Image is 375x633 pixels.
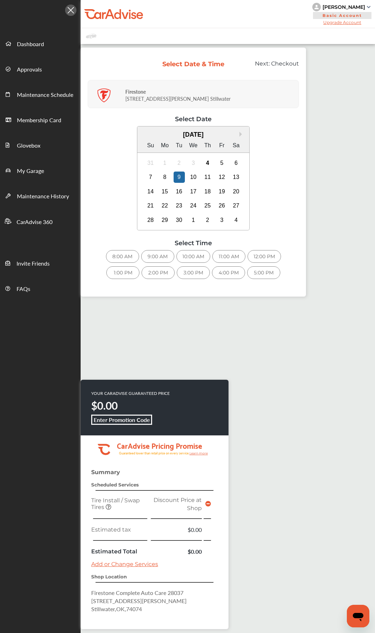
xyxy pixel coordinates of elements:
[125,83,297,106] div: [STREET_ADDRESS][PERSON_NAME] Stillwater
[159,215,170,226] div: Choose Monday, September 29th, 2025
[91,597,187,605] span: [STREET_ADDRESS][PERSON_NAME]
[88,115,299,123] div: Select Date
[94,416,150,424] b: Enter Promotion Code
[271,60,299,67] span: Checkout
[91,497,140,510] span: Tire Install / Swap Tires
[212,266,245,279] div: 4:00 PM
[188,215,199,226] div: Choose Wednesday, October 1st, 2025
[176,250,210,263] div: 10:00 AM
[216,157,227,169] div: Choose Friday, September 5th, 2025
[88,239,299,247] div: Select Time
[154,497,202,511] span: Discount Price at Shop
[17,91,73,100] span: Maintenance Schedule
[17,259,50,268] span: Invite Friends
[91,398,118,413] strong: $0.00
[91,574,127,579] strong: Shop Location
[212,250,245,263] div: 11:00 AM
[231,186,242,197] div: Choose Saturday, September 20th, 2025
[0,81,80,107] a: Maintenance Schedule
[367,6,370,8] img: sCxJUJ+qAmfqhQGDUl18vwLg4ZYJ6CxN7XmbOMBAAAAAElFTkSuQmCC
[174,172,185,183] div: Choose Tuesday, September 9th, 2025
[231,200,242,211] div: Choose Saturday, September 27th, 2025
[0,157,80,183] a: My Garage
[137,131,250,138] div: [DATE]
[202,200,213,211] div: Choose Thursday, September 25th, 2025
[145,157,156,169] div: Not available Sunday, August 31st, 2025
[202,186,213,197] div: Choose Thursday, September 18th, 2025
[174,186,185,197] div: Choose Tuesday, September 16th, 2025
[86,32,96,41] img: placeholder_car.fcab19be.svg
[216,215,227,226] div: Choose Friday, October 3rd, 2025
[91,589,183,597] span: Firestone Complete Auto Care 28037
[145,172,156,183] div: Choose Sunday, September 7th, 2025
[216,140,227,151] div: Fr
[17,218,52,227] span: CarAdvise 360
[142,266,175,279] div: 2:00 PM
[188,140,199,151] div: We
[347,605,369,627] iframe: Button to launch messaging window
[162,60,225,68] div: Select Date & Time
[174,200,185,211] div: Choose Tuesday, September 23rd, 2025
[159,200,170,211] div: Choose Monday, September 22nd, 2025
[239,132,244,137] button: Next Month
[91,561,158,567] a: Add or Change Services
[231,215,242,226] div: Choose Saturday, October 4th, 2025
[141,250,174,263] div: 9:00 AM
[202,157,213,169] div: Choose Thursday, September 4th, 2025
[149,546,204,557] td: $0.00
[106,250,139,263] div: 8:00 AM
[174,215,185,226] div: Choose Tuesday, September 30th, 2025
[202,140,213,151] div: Th
[119,451,189,455] tspan: Guaranteed lower than retail price on every service.
[174,157,185,169] div: Not available Tuesday, September 2nd, 2025
[231,172,242,183] div: Choose Saturday, September 13th, 2025
[17,141,40,150] span: Glovebox
[231,140,242,151] div: Sa
[17,40,44,49] span: Dashboard
[188,157,199,169] div: Not available Wednesday, September 3rd, 2025
[188,200,199,211] div: Choose Wednesday, September 24th, 2025
[159,186,170,197] div: Choose Monday, September 15th, 2025
[230,60,305,74] div: Next:
[91,469,120,476] strong: Summary
[216,186,227,197] div: Choose Friday, September 19th, 2025
[159,172,170,183] div: Choose Monday, September 8th, 2025
[174,140,185,151] div: Tu
[159,140,170,151] div: Mo
[0,31,80,56] a: Dashboard
[145,186,156,197] div: Choose Sunday, September 14th, 2025
[312,3,321,11] img: knH8PDtVvWoAbQRylUukY18CTiRevjo20fAtgn5MLBQj4uumYvk2MzTtcAIzfGAtb1XOLVMAvhLuqoNAbL4reqehy0jehNKdM...
[247,266,280,279] div: 5:00 PM
[117,439,202,452] tspan: CarAdvise Pricing Promise
[145,215,156,226] div: Choose Sunday, September 28th, 2025
[312,20,372,25] span: Upgrade Account
[145,200,156,211] div: Choose Sunday, September 21st, 2025
[89,524,149,535] td: Estimated tax
[17,285,30,294] span: FAQs
[0,183,80,208] a: Maintenance History
[188,186,199,197] div: Choose Wednesday, September 17th, 2025
[159,157,170,169] div: Not available Monday, September 1st, 2025
[145,140,156,151] div: Su
[65,5,76,16] img: Icon.5fd9dcc7.svg
[17,116,61,125] span: Membership Card
[202,215,213,226] div: Choose Thursday, October 2nd, 2025
[149,524,204,535] td: $0.00
[91,605,142,613] span: Stillwater , OK , 74074
[97,88,111,103] img: logo-firestone.png
[216,172,227,183] div: Choose Friday, September 12th, 2025
[17,192,69,201] span: Maintenance History
[0,107,80,132] a: Membership Card
[17,167,44,176] span: My Garage
[313,12,371,19] span: Basic Account
[189,451,208,455] tspan: Learn more
[177,266,210,279] div: 3:00 PM
[143,156,243,227] div: month 2025-09
[91,482,139,488] strong: Scheduled Services
[17,65,42,74] span: Approvals
[106,266,139,279] div: 1:00 PM
[0,132,80,157] a: Glovebox
[188,172,199,183] div: Choose Wednesday, September 10th, 2025
[202,172,213,183] div: Choose Thursday, September 11th, 2025
[91,390,170,396] p: YOUR CARADVISE GUARANTEED PRICE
